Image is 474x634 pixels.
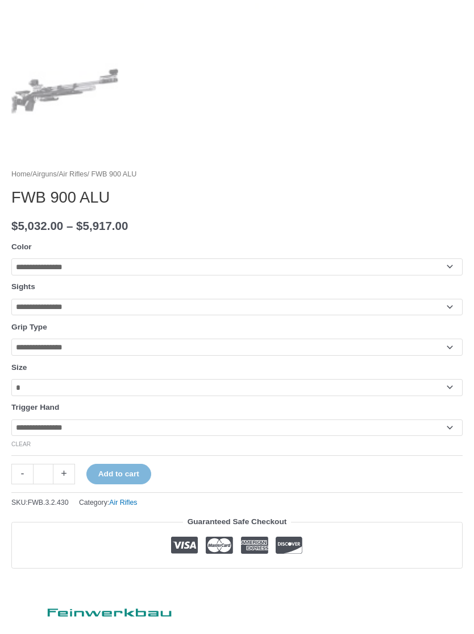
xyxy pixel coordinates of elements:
bdi: 5,032.00 [11,219,63,232]
span: $ [76,219,82,232]
span: FWB.3.2.430 [28,499,69,507]
bdi: 5,917.00 [76,219,128,232]
a: Feinwerkbau [11,598,182,622]
a: Home [11,170,31,178]
input: Product quantity [33,464,53,484]
legend: Guaranteed Safe Checkout [183,514,292,529]
label: Sights [11,282,35,291]
img: FWB 900 ALU - Image 25 [11,38,118,145]
a: - [11,464,33,484]
label: Trigger Hand [11,403,59,411]
label: Size [11,363,27,372]
iframe: Customer reviews powered by Trustpilot [11,576,463,590]
nav: Breadcrumb [11,168,463,181]
a: Air Rifles [59,170,87,178]
a: Clear options [11,441,31,447]
span: Category: [79,496,138,509]
a: + [53,464,75,484]
label: Color [11,242,32,251]
span: – [66,219,73,232]
button: Add to cart [86,464,151,484]
a: Airguns [32,170,57,178]
span: SKU: [11,496,68,509]
a: Air Rifles [109,499,137,507]
span: $ [11,219,18,232]
h1: FWB 900 ALU [11,188,463,207]
label: Grip Type [11,323,47,331]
